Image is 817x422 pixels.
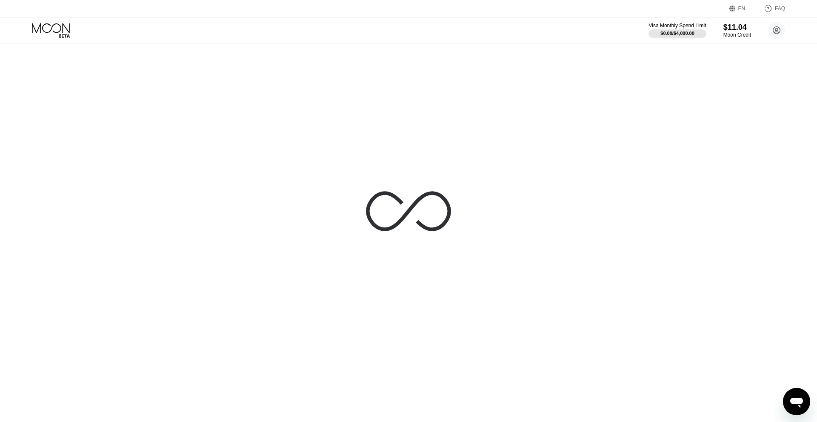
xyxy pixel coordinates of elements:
div: $11.04 [723,23,751,32]
div: FAQ [755,4,785,13]
div: EN [729,4,755,13]
div: $0.00 / $4,000.00 [660,31,694,36]
div: FAQ [775,6,785,11]
div: Visa Monthly Spend Limit$0.00/$4,000.00 [648,23,706,38]
iframe: Przycisk umożliwiający otwarcie okna komunikatora [783,388,810,415]
div: Visa Monthly Spend Limit [648,23,706,29]
div: EN [738,6,746,11]
div: $11.04Moon Credit [723,23,751,38]
div: Moon Credit [723,32,751,38]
